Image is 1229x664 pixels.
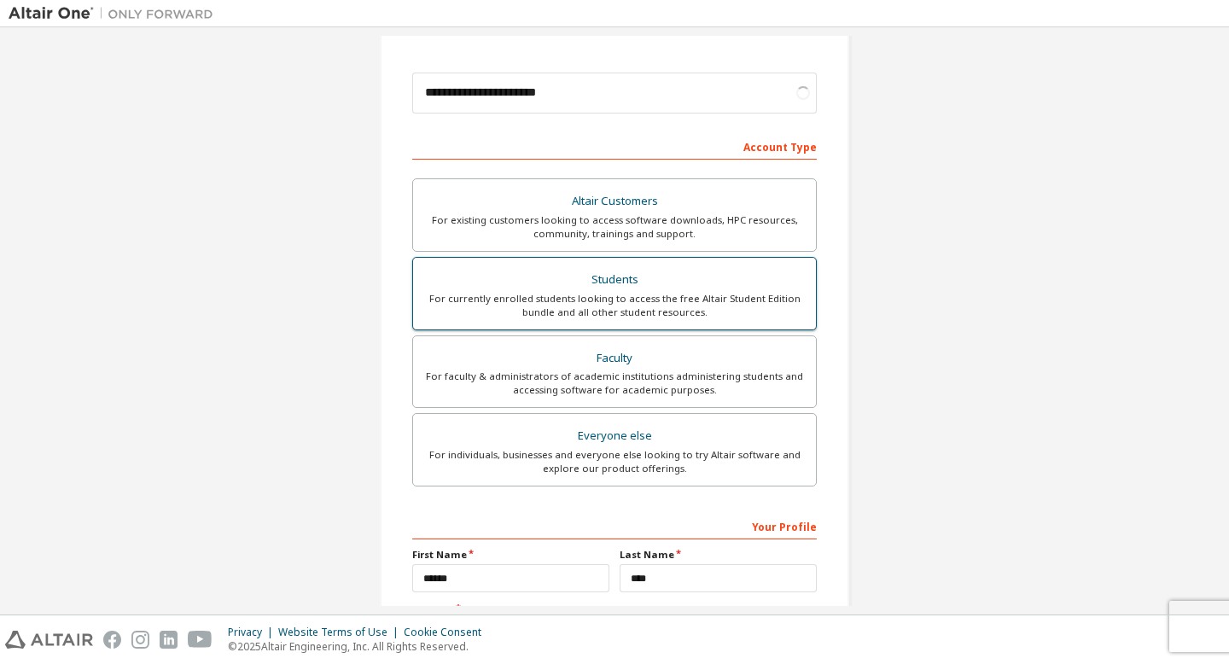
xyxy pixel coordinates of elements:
[423,347,806,370] div: Faculty
[131,631,149,649] img: instagram.svg
[228,626,278,639] div: Privacy
[278,626,404,639] div: Website Terms of Use
[423,213,806,241] div: For existing customers looking to access software downloads, HPC resources, community, trainings ...
[188,631,213,649] img: youtube.svg
[228,639,492,654] p: © 2025 Altair Engineering, Inc. All Rights Reserved.
[103,631,121,649] img: facebook.svg
[423,424,806,448] div: Everyone else
[620,548,817,562] label: Last Name
[412,512,817,539] div: Your Profile
[423,292,806,319] div: For currently enrolled students looking to access the free Altair Student Edition bundle and all ...
[423,189,806,213] div: Altair Customers
[412,132,817,160] div: Account Type
[423,370,806,397] div: For faculty & administrators of academic institutions administering students and accessing softwa...
[160,631,178,649] img: linkedin.svg
[5,631,93,649] img: altair_logo.svg
[9,5,222,22] img: Altair One
[423,268,806,292] div: Students
[412,603,817,616] label: Job Title
[412,548,609,562] label: First Name
[404,626,492,639] div: Cookie Consent
[423,448,806,475] div: For individuals, businesses and everyone else looking to try Altair software and explore our prod...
